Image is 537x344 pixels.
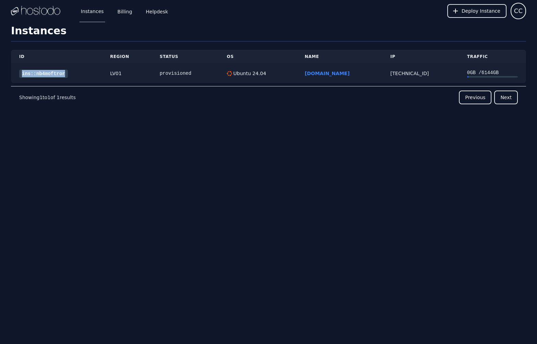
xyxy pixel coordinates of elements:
th: Status [151,50,218,64]
img: Logo [11,6,60,16]
div: provisioned [160,70,210,77]
nav: Pagination [11,86,526,108]
span: 1 [39,95,42,100]
div: [TECHNICAL_ID] [390,70,451,77]
th: Region [102,50,151,64]
th: OS [218,50,296,64]
button: Next [494,91,518,104]
button: Deploy Instance [447,4,507,18]
p: Showing to of results [19,94,76,101]
span: 1 [47,95,50,100]
img: Ubuntu 24.04 [227,71,232,76]
span: 1 [57,95,60,100]
a: [DOMAIN_NAME] [305,71,350,76]
th: Name [297,50,382,64]
span: CC [514,6,523,16]
h1: Instances [11,25,526,41]
button: Previous [459,91,491,104]
div: LV01 [110,70,143,77]
div: Ubuntu 24.04 [232,70,266,77]
div: 0 GB / 6144 GB [467,69,518,76]
th: ID [11,50,102,64]
button: User menu [511,3,526,19]
th: Traffic [459,50,526,64]
a: ins::nb4moftror [19,70,68,78]
span: Deploy Instance [462,8,500,14]
th: IP [382,50,459,64]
